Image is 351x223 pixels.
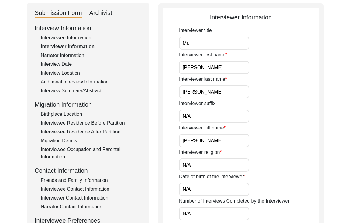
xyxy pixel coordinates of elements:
[41,61,142,68] div: Interview Date
[35,100,142,109] div: Migration Information
[41,34,142,41] div: Interviewee Information
[41,52,142,59] div: Narrator Information
[41,78,142,86] div: Additional Interview Information
[41,203,142,211] div: Narrator Contact Information
[41,87,142,94] div: Interview Summary/Abstract
[35,8,82,18] div: Submission Form
[179,149,222,156] label: Interviewer religion
[41,137,142,144] div: Migration Details
[41,43,142,50] div: Interviewer Information
[35,166,142,175] div: Contact Information
[41,146,142,161] div: Interviewee Occupation and Parental Information
[41,177,142,184] div: Friends and Family Information
[179,124,226,132] label: Interviewer full name
[41,69,142,77] div: Interview Location
[179,173,246,180] label: Date of birth of the interviewer
[163,13,319,22] div: Interviewer Information
[35,23,142,33] div: Interview Information
[179,51,227,58] label: Interviewer first name
[89,8,112,18] div: Archivist
[41,111,142,118] div: Birthplace Location
[41,119,142,127] div: Interviewee Residence Before Partition
[179,27,212,34] label: Interviewer title
[179,100,215,107] label: Interviewer suffix
[41,194,142,202] div: Interviewer Contact Information
[41,186,142,193] div: Interviewee Contact Information
[179,76,227,83] label: Interviewer last name
[179,197,290,205] label: Number of Interviews Completed by the Interviewer
[41,128,142,136] div: Interviewee Residence After Partition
